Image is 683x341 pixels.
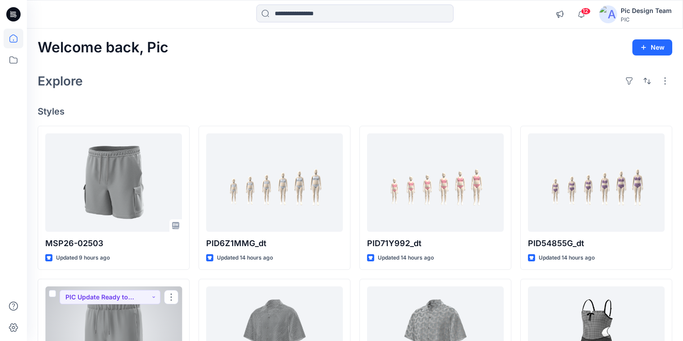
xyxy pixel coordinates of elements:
[528,133,665,232] a: PID54855G_dt
[367,237,504,250] p: PID71Y992_dt
[621,5,672,16] div: Pic Design Team
[38,39,169,56] h2: Welcome back, Pic
[621,16,672,23] div: PIC
[378,253,434,263] p: Updated 14 hours ago
[45,237,182,250] p: MSP26-02503
[599,5,617,23] img: avatar
[45,133,182,232] a: MSP26-02503
[38,74,83,88] h2: Explore
[217,253,273,263] p: Updated 14 hours ago
[206,133,343,232] a: PID6Z1MMG_dt
[38,106,672,117] h4: Styles
[539,253,595,263] p: Updated 14 hours ago
[581,8,591,15] span: 12
[206,237,343,250] p: PID6Z1MMG_dt
[632,39,672,55] button: New
[56,253,110,263] p: Updated 9 hours ago
[367,133,504,232] a: PID71Y992_dt
[528,237,665,250] p: PID54855G_dt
